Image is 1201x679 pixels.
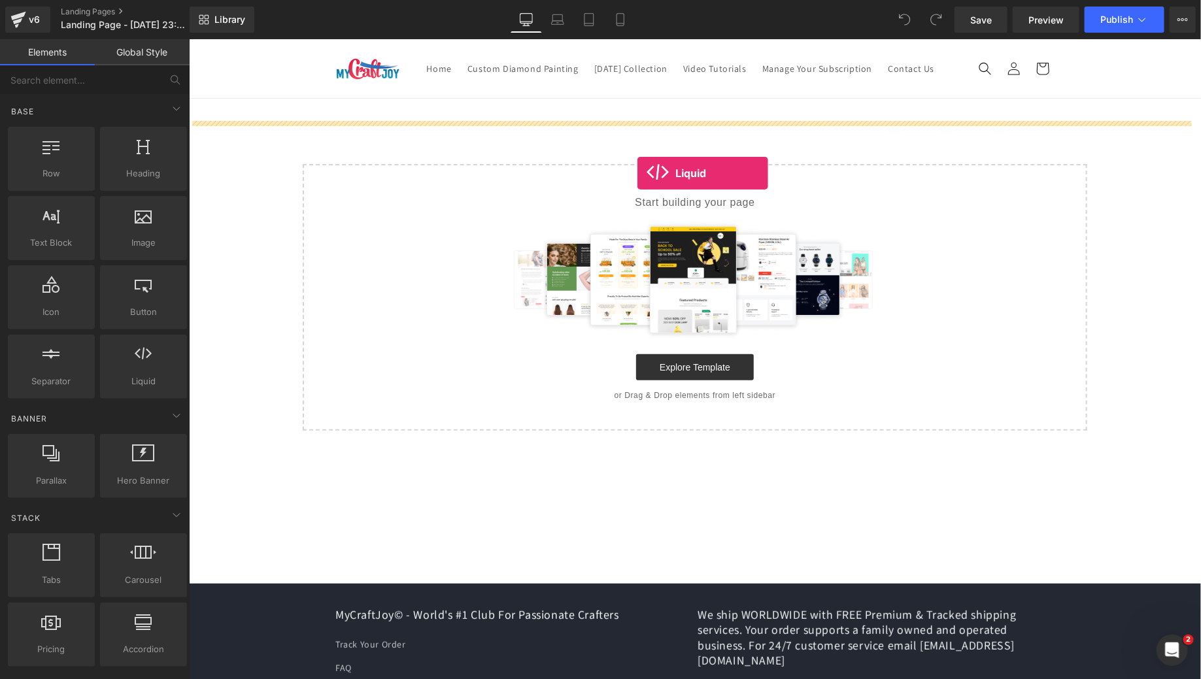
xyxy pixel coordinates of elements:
span: 2 [1183,635,1194,645]
a: Preview [1013,7,1079,33]
span: Heading [104,167,183,180]
span: Carousel [104,573,183,587]
h2: MyCraftJoy© - World's #1 Club For Passionate Crafters [146,568,503,583]
span: Custom Diamond Painting [279,24,390,35]
span: Banner [10,412,48,425]
a: FAQ [146,618,163,640]
span: Stack [10,512,42,524]
a: Track Your Order [146,597,217,617]
span: Manage Your Subscription [573,24,683,35]
span: Pricing [12,642,91,656]
a: Desktop [511,7,542,33]
a: Mobile [605,7,636,33]
iframe: Intercom live chat [1157,635,1188,666]
a: Landing Pages [61,7,211,17]
span: Accordion [104,642,183,656]
button: Redo [923,7,949,33]
span: Publish [1100,14,1133,25]
p: Start building your page [135,156,877,171]
span: Separator [12,374,91,388]
a: Tablet [573,7,605,33]
summary: Search [782,15,811,44]
span: Save [970,13,992,27]
a: Global Style [95,39,190,65]
a: Custom Diamond Painting [271,16,398,43]
a: [DATE] Collection [398,16,486,43]
span: Text Block [12,236,91,250]
span: [DATE] Collection [405,24,479,35]
a: Contact Us [691,16,753,43]
img: MyCraftJoy [146,18,212,41]
span: Tabs [12,573,91,587]
span: Row [12,167,91,180]
span: Image [104,236,183,250]
a: v6 [5,7,50,33]
a: Laptop [542,7,573,33]
a: Explore Template [447,315,565,341]
span: Contact Us [699,24,745,35]
span: Parallax [12,474,91,488]
a: Video Tutorials [486,16,566,43]
a: MyCraftJoy [142,13,217,46]
div: v6 [26,11,42,28]
a: New Library [190,7,254,33]
h2: We ship WORLDWIDE with FREE Premium & Tracked shipping services. Your order supports a family own... [509,568,866,629]
span: Landing Page - [DATE] 23:16:26 [61,20,186,30]
span: Hero Banner [104,474,183,488]
span: Liquid [104,374,183,388]
p: or Drag & Drop elements from left sidebar [135,352,877,361]
span: Home [238,24,263,35]
span: Base [10,105,35,118]
button: Undo [892,7,918,33]
a: Manage Your Subscription [566,16,691,43]
span: Video Tutorials [494,24,558,35]
span: Preview [1028,13,1064,27]
button: More [1170,7,1196,33]
span: Icon [12,305,91,319]
button: Publish [1085,7,1164,33]
span: Library [214,14,245,25]
span: Button [104,305,183,319]
a: Home [230,16,271,43]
